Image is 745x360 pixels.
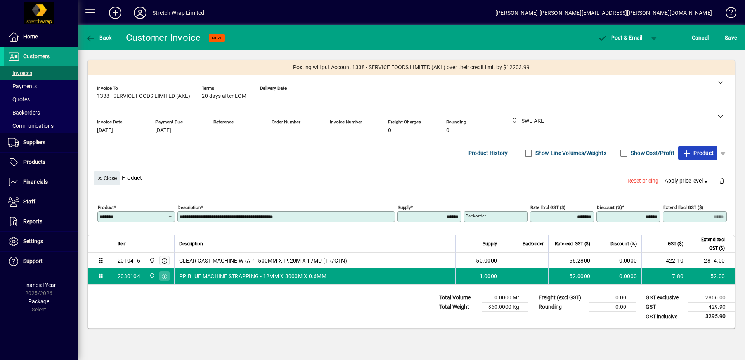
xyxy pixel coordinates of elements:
[8,110,40,116] span: Backorders
[22,282,56,288] span: Financial Year
[480,272,497,280] span: 1.0000
[4,153,78,172] a: Products
[4,119,78,132] a: Communications
[4,133,78,152] a: Suppliers
[4,93,78,106] a: Quotes
[688,312,735,322] td: 3295.90
[688,253,735,268] td: 2814.00
[435,293,482,303] td: Total Volume
[147,256,156,265] span: SWL-AKL
[202,93,246,99] span: 20 days after EOM
[94,171,120,185] button: Close
[597,205,622,210] mat-label: Discount (%)
[530,205,565,210] mat-label: Rate excl GST ($)
[293,63,530,71] span: Posting will put Account 1338 - SERVICE FOODS LIMITED (AKL) over their credit limit by $12203.99
[84,31,114,45] button: Back
[642,293,688,303] td: GST exclusive
[118,240,127,248] span: Item
[629,149,674,157] label: Show Cost/Profit
[466,213,486,219] mat-label: Backorder
[589,293,636,303] td: 0.00
[4,172,78,192] a: Financials
[496,7,712,19] div: [PERSON_NAME] [PERSON_NAME][EMAIL_ADDRESS][PERSON_NAME][DOMAIN_NAME]
[553,272,590,280] div: 52.0000
[178,205,201,210] mat-label: Description
[610,240,637,248] span: Discount (%)
[725,31,737,44] span: ave
[98,205,114,210] mat-label: Product
[435,303,482,312] td: Total Weight
[23,53,50,59] span: Customers
[468,147,508,159] span: Product History
[179,272,326,280] span: PP BLUE MACHINE STRAPPING - 12MM X 3000M X 0.6MM
[553,257,590,264] div: 56.2800
[330,127,331,134] span: -
[23,198,35,205] span: Staff
[688,268,735,284] td: 52.00
[92,174,122,181] app-page-header-button: Close
[272,127,273,134] span: -
[398,205,411,210] mat-label: Supply
[663,205,703,210] mat-label: Extend excl GST ($)
[23,33,38,40] span: Home
[598,35,643,41] span: ost & Email
[720,2,735,27] a: Knowledge Base
[213,127,215,134] span: -
[28,298,49,304] span: Package
[212,35,222,40] span: NEW
[476,257,497,264] span: 50.0000
[535,293,589,303] td: Freight (excl GST)
[595,253,641,268] td: 0.0000
[8,96,30,103] span: Quotes
[678,146,717,160] button: Product
[260,93,262,99] span: -
[8,123,54,129] span: Communications
[465,146,511,160] button: Product History
[23,238,43,244] span: Settings
[589,303,636,312] td: 0.00
[147,272,156,280] span: SWL-AKL
[23,139,45,145] span: Suppliers
[712,177,731,184] app-page-header-button: Delete
[535,303,589,312] td: Rounding
[723,31,739,45] button: Save
[23,218,42,224] span: Reports
[690,31,711,45] button: Cancel
[641,268,688,284] td: 7.80
[155,127,171,134] span: [DATE]
[682,147,714,159] span: Product
[688,303,735,312] td: 429.90
[668,240,683,248] span: GST ($)
[446,127,449,134] span: 0
[662,174,713,188] button: Apply price level
[4,27,78,47] a: Home
[624,174,662,188] button: Reset pricing
[97,127,113,134] span: [DATE]
[4,252,78,271] a: Support
[4,106,78,119] a: Backorders
[594,31,646,45] button: Post & Email
[688,293,735,303] td: 2866.00
[86,35,112,41] span: Back
[179,257,347,264] span: CLEAR CAST MACHINE WRAP - 500MM X 1920M X 17MU (1R/CTN)
[4,212,78,231] a: Reports
[103,6,128,20] button: Add
[4,80,78,93] a: Payments
[641,253,688,268] td: 422.10
[665,177,710,185] span: Apply price level
[642,303,688,312] td: GST
[128,6,152,20] button: Profile
[693,235,725,252] span: Extend excl GST ($)
[388,127,391,134] span: 0
[534,149,606,157] label: Show Line Volumes/Weights
[23,179,48,185] span: Financials
[4,232,78,251] a: Settings
[152,7,204,19] div: Stretch Wrap Limited
[4,66,78,80] a: Invoices
[725,35,728,41] span: S
[483,240,497,248] span: Supply
[23,258,43,264] span: Support
[482,303,528,312] td: 860.0000 Kg
[611,35,615,41] span: P
[523,240,544,248] span: Backorder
